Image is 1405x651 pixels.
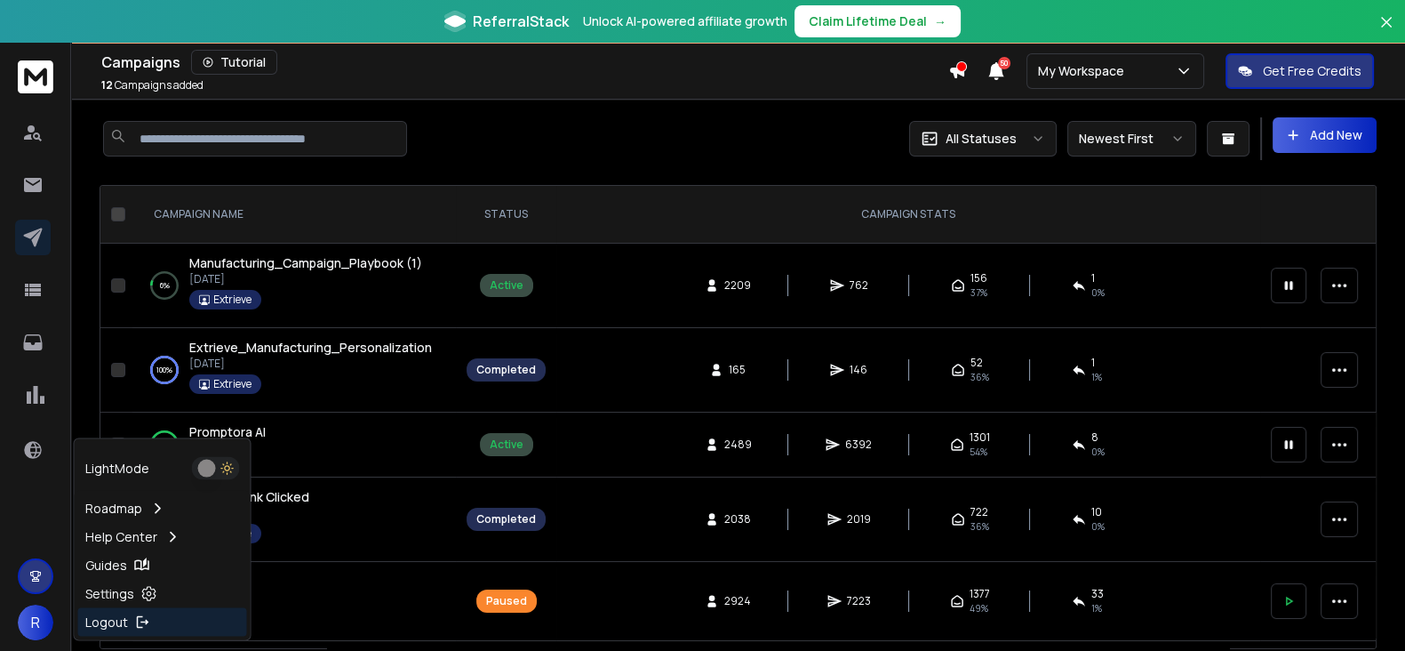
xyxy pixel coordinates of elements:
[473,11,569,32] span: ReferralStack
[476,363,536,377] div: Completed
[490,278,523,293] div: Active
[189,272,422,286] p: [DATE]
[724,594,751,608] span: 2924
[850,363,867,377] span: 146
[189,339,432,356] span: Extrieve_Manufacturing_Personalization
[556,186,1260,244] th: CAMPAIGN STATS
[132,186,456,244] th: CAMPAIGN NAME
[1273,117,1377,153] button: Add New
[970,430,990,445] span: 1301
[1091,370,1102,384] span: 1 %
[132,478,456,562] td: 100%Extrieve Link Clicked[DATE]Extrieve
[18,605,53,640] button: R
[1091,445,1105,459] span: 0 %
[934,12,946,30] span: →
[845,438,872,452] span: 6392
[101,50,948,75] div: Campaigns
[160,277,170,294] p: 6 %
[970,587,990,601] span: 1377
[213,377,251,391] p: Extrieve
[476,512,536,526] div: Completed
[1091,587,1104,601] span: 33
[970,519,989,534] span: 36 %
[101,77,113,92] span: 12
[1091,356,1095,370] span: 1
[729,363,746,377] span: 165
[132,328,456,413] td: 100%Extrieve_Manufacturing_Personalization[DATE]Extrieve
[794,5,961,37] button: Claim Lifetime Deal→
[1263,62,1361,80] p: Get Free Credits
[1091,601,1102,615] span: 1 %
[85,614,128,631] p: Logout
[1091,285,1105,300] span: 0 %
[724,278,751,293] span: 2209
[724,512,751,526] span: 2038
[970,356,983,370] span: 52
[101,78,204,92] p: Campaigns added
[946,130,1017,148] p: All Statuses
[132,413,456,478] td: 72%Promptora AI[DATE]
[1091,430,1098,445] span: 8
[970,370,989,384] span: 36 %
[78,580,247,608] a: Settings
[189,423,266,441] a: Promptora AI
[970,285,987,300] span: 37 %
[213,293,251,307] p: Extrieve
[1225,53,1374,89] button: Get Free Credits
[189,254,422,272] a: Manufacturing_Campaign_Playbook (1)
[847,594,871,608] span: 7223
[970,601,988,615] span: 49 %
[85,460,149,478] p: Light Mode
[191,50,277,75] button: Tutorial
[1091,505,1102,519] span: 10
[85,528,157,546] p: Help Center
[78,551,247,580] a: Guides
[158,436,172,454] p: 72 %
[847,512,871,526] span: 2019
[85,557,127,575] p: Guides
[1091,271,1095,285] span: 1
[78,523,247,551] a: Help Center
[156,361,172,379] p: 100 %
[490,438,523,452] div: Active
[850,278,868,293] span: 762
[1067,121,1196,157] button: Newest First
[189,423,266,440] span: Promptora AI
[189,254,422,271] span: Manufacturing_Campaign_Playbook (1)
[970,445,987,459] span: 54 %
[189,339,432,357] a: Extrieve_Manufacturing_Personalization
[85,585,134,603] p: Settings
[970,505,988,519] span: 722
[486,594,527,608] div: Paused
[85,500,142,518] p: Roadmap
[724,438,752,452] span: 2489
[970,271,987,285] span: 156
[78,494,247,523] a: Roadmap
[132,562,456,641] td: 57%Kaapad[DATE]kaapad
[132,244,456,328] td: 6%Manufacturing_Campaign_Playbook (1)[DATE]Extrieve
[189,357,432,371] p: [DATE]
[998,57,1010,69] span: 50
[1375,11,1398,53] button: Close banner
[1091,519,1105,534] span: 0 %
[583,12,787,30] p: Unlock AI-powered affiliate growth
[1038,62,1131,80] p: My Workspace
[456,186,556,244] th: STATUS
